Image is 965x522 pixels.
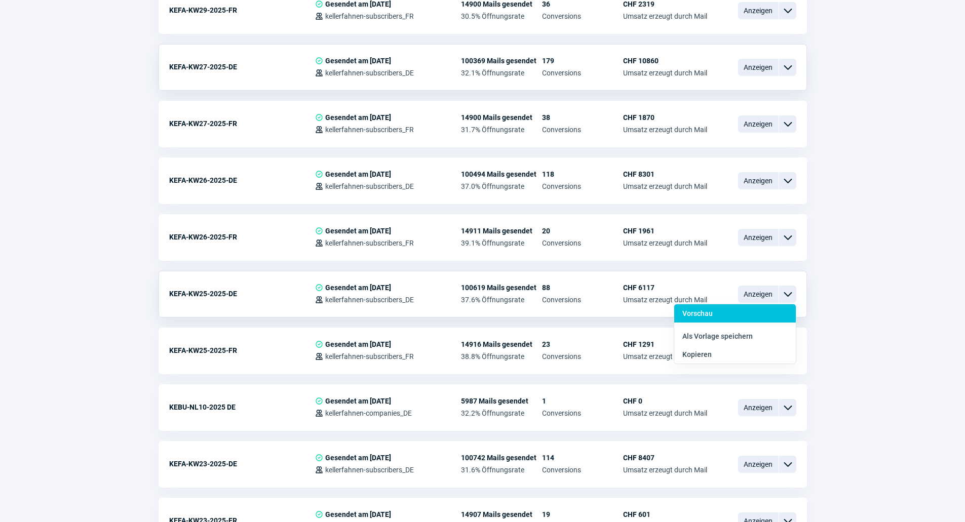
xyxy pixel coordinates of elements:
[682,332,753,340] span: Als Vorlage speichern
[325,510,391,518] span: Gesendet am [DATE]
[542,284,623,292] span: 88
[623,284,707,292] span: CHF 6117
[461,340,542,348] span: 14916 Mails gesendet
[461,284,542,292] span: 100619 Mails gesendet
[623,296,707,304] span: Umsatz erzeugt durch Mail
[461,352,542,360] span: 38.8% Öffnungsrate
[325,170,391,178] span: Gesendet am [DATE]
[461,182,542,190] span: 37.0% Öffnungsrate
[542,57,623,65] span: 179
[542,397,623,405] span: 1
[623,69,707,77] span: Umsatz erzeugt durch Mail
[325,12,414,20] span: kellerfahnen-subscribers_FR
[461,466,542,474] span: 31.6% Öffnungsrate
[169,57,315,77] div: KEFA-KW27-2025-DE
[542,409,623,417] span: Conversions
[325,227,391,235] span: Gesendet am [DATE]
[461,239,542,247] span: 39.1% Öffnungsrate
[623,454,707,462] span: CHF 8407
[542,296,623,304] span: Conversions
[169,227,315,247] div: KEFA-KW26-2025-FR
[738,115,779,133] span: Anzeigen
[623,340,707,348] span: CHF 1291
[542,69,623,77] span: Conversions
[542,113,623,122] span: 38
[623,57,707,65] span: CHF 10860
[623,510,707,518] span: CHF 601
[623,182,707,190] span: Umsatz erzeugt durch Mail
[542,126,623,134] span: Conversions
[325,466,414,474] span: kellerfahnen-subscribers_DE
[623,466,707,474] span: Umsatz erzeugt durch Mail
[325,113,391,122] span: Gesendet am [DATE]
[738,399,779,416] span: Anzeigen
[325,57,391,65] span: Gesendet am [DATE]
[461,409,542,417] span: 32.2% Öffnungsrate
[325,296,414,304] span: kellerfahnen-subscribers_DE
[623,409,707,417] span: Umsatz erzeugt durch Mail
[542,454,623,462] span: 114
[623,397,707,405] span: CHF 0
[325,284,391,292] span: Gesendet am [DATE]
[542,510,623,518] span: 19
[738,229,779,246] span: Anzeigen
[325,69,414,77] span: kellerfahnen-subscribers_DE
[325,182,414,190] span: kellerfahnen-subscribers_DE
[169,170,315,190] div: KEFA-KW26-2025-DE
[325,340,391,348] span: Gesendet am [DATE]
[542,466,623,474] span: Conversions
[623,352,707,360] span: Umsatz erzeugt durch Mail
[623,170,707,178] span: CHF 8301
[325,454,391,462] span: Gesendet am [DATE]
[542,182,623,190] span: Conversions
[169,113,315,134] div: KEFA-KW27-2025-FR
[542,12,623,20] span: Conversions
[623,126,707,134] span: Umsatz erzeugt durch Mail
[461,170,542,178] span: 100494 Mails gesendet
[169,284,315,304] div: KEFA-KW25-2025-DE
[325,397,391,405] span: Gesendet am [DATE]
[325,352,414,360] span: kellerfahnen-subscribers_FR
[542,239,623,247] span: Conversions
[461,126,542,134] span: 31.7% Öffnungsrate
[461,69,542,77] span: 32.1% Öffnungsrate
[623,239,707,247] span: Umsatz erzeugt durch Mail
[461,113,542,122] span: 14900 Mails gesendet
[542,170,623,178] span: 118
[461,57,542,65] span: 100369 Mails gesendet
[169,454,315,474] div: KEFA-KW23-2025-DE
[169,397,315,417] div: KEBU-NL10-2025 DE
[461,397,542,405] span: 5987 Mails gesendet
[623,227,707,235] span: CHF 1961
[738,59,779,76] span: Anzeigen
[169,340,315,360] div: KEFA-KW25-2025-FR
[325,409,412,417] span: kellerfahnen-companies_DE
[738,2,779,19] span: Anzeigen
[542,340,623,348] span: 23
[461,510,542,518] span: 14907 Mails gesendet
[738,172,779,189] span: Anzeigen
[738,286,779,303] span: Anzeigen
[325,239,414,247] span: kellerfahnen-subscribers_FR
[461,227,542,235] span: 14911 Mails gesendet
[542,227,623,235] span: 20
[461,296,542,304] span: 37.6% Öffnungsrate
[623,12,707,20] span: Umsatz erzeugt durch Mail
[325,126,414,134] span: kellerfahnen-subscribers_FR
[738,456,779,473] span: Anzeigen
[542,352,623,360] span: Conversions
[461,12,542,20] span: 30.5% Öffnungsrate
[682,309,713,317] span: Vorschau
[623,113,707,122] span: CHF 1870
[682,350,712,358] span: Kopieren
[461,454,542,462] span: 100742 Mails gesendet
